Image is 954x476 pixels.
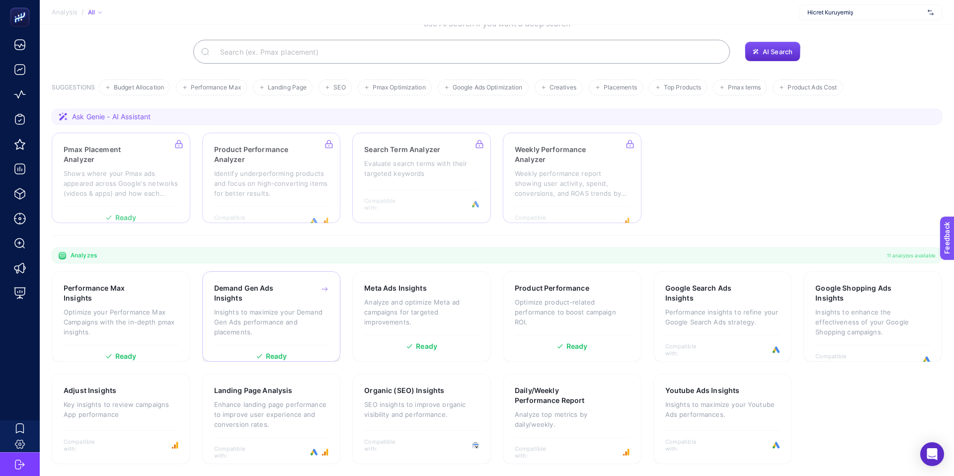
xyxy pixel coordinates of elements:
[364,399,479,419] p: SEO insights to improve organic visibility and performance.
[515,386,600,405] h3: Daily/Weekly Performance Report
[728,84,761,91] span: Pmax terms
[214,283,298,303] h3: Demand Gen Ads Insights
[665,307,780,327] p: Performance insights to refine your Google Search Ads strategy.
[515,445,559,459] span: Compatible with:
[453,84,523,91] span: Google Ads Optimization
[503,271,641,362] a: Product PerformanceOptimize product-related performance to boost campaign ROI.Ready
[566,343,588,350] span: Ready
[72,112,151,122] span: Ask Genie - AI Assistant
[214,386,293,396] h3: Landing Page Analysis
[665,438,710,452] span: Compatible with:
[212,38,722,66] input: Search
[214,445,259,459] span: Compatible with:
[64,386,116,396] h3: Adjust Insights
[266,353,287,360] span: Ready
[52,271,190,362] a: Performance Max InsightsOptimize your Performance Max Campaigns with the in-depth pmax insights.R...
[807,8,924,16] span: Hicret Kuruyemiş
[352,133,491,223] a: Search Term AnalyzerEvaluate search terms with their targeted keywordsCompatible with:
[364,438,409,452] span: Compatible with:
[515,283,589,293] h3: Product Performance
[114,84,164,91] span: Budget Allocation
[665,399,780,419] p: Insights to maximize your Youtube Ads performances.
[515,409,630,429] p: Analyze top metrics by daily/weekly.
[788,84,837,91] span: Product Ads Cost
[928,7,934,17] img: svg%3e
[364,386,444,396] h3: Organic (SEO) Insights
[352,271,491,362] a: Meta Ads InsightsAnalyze and optimize Meta ad campaigns for targeted improvements.Ready
[665,386,740,396] h3: Youtube Ads Insights
[745,42,800,62] button: AI Search
[352,374,491,464] a: Organic (SEO) InsightsSEO insights to improve organic visibility and performance.Compatible with:
[214,399,329,429] p: Enhance landing page performance to improve user experience and conversion rates.
[333,84,345,91] span: SEO
[52,8,78,16] span: Analysis
[52,133,190,223] a: Pmax Placement AnalyzerShows where your Pmax ads appeared across Google's networks (videos & apps...
[550,84,577,91] span: Creatives
[920,442,944,466] div: Open Intercom Messenger
[52,83,95,95] h3: SUGGESTIONS
[763,48,793,56] span: AI Search
[64,399,178,419] p: Key insights to review campaigns App performance
[64,283,147,303] h3: Performance Max Insights
[515,297,630,327] p: Optimize product-related performance to boost campaign ROI.
[373,84,426,91] span: Pmax Optimization
[6,3,38,11] span: Feedback
[416,343,437,350] span: Ready
[503,374,641,464] a: Daily/Weekly Performance ReportAnalyze top metrics by daily/weekly.Compatible with:
[665,343,710,357] span: Compatible with:
[71,251,97,259] span: Analyzes
[64,438,108,452] span: Compatible with:
[665,283,749,303] h3: Google Search Ads Insights
[664,84,701,91] span: Top Products
[815,307,930,337] p: Insights to enhance the effectiveness of your Google Shopping campaigns.
[803,271,942,362] a: Google Shopping Ads InsightsInsights to enhance the effectiveness of your Google Shopping campaig...
[81,8,84,16] span: /
[202,374,341,464] a: Landing Page AnalysisEnhance landing page performance to improve user experience and conversion r...
[815,353,860,367] span: Compatible with:
[191,84,241,91] span: Performance Max
[653,374,792,464] a: Youtube Ads InsightsInsights to maximize your Youtube Ads performances.Compatible with:
[115,353,137,360] span: Ready
[815,283,900,303] h3: Google Shopping Ads Insights
[887,251,936,259] span: 11 analyzes available
[364,283,426,293] h3: Meta Ads Insights
[503,133,641,223] a: Weekly Performance AnalyzerWeekly performance report showing user activity, spend, conversions, a...
[202,271,341,362] a: Demand Gen Ads InsightsInsights to maximize your Demand Gen Ads performance and placements.Ready
[64,307,178,337] p: Optimize your Performance Max Campaigns with the in-depth pmax insights.
[214,307,329,337] p: Insights to maximize your Demand Gen Ads performance and placements.
[364,297,479,327] p: Analyze and optimize Meta ad campaigns for targeted improvements.
[88,8,102,16] div: All
[604,84,637,91] span: Placements
[653,271,792,362] a: Google Search Ads InsightsPerformance insights to refine your Google Search Ads strategy.Compatib...
[52,374,190,464] a: Adjust InsightsKey insights to review campaigns App performanceCompatible with:
[202,133,341,223] a: Product Performance AnalyzerIdentify underperforming products and focus on high-converting items ...
[268,84,307,91] span: Landing Page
